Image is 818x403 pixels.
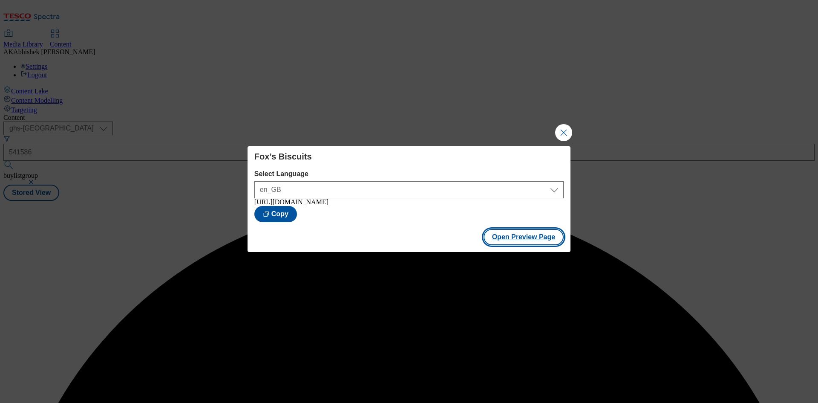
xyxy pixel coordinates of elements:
[254,206,297,222] button: Copy
[254,198,564,206] div: [URL][DOMAIN_NAME]
[484,229,564,245] button: Open Preview Page
[248,146,570,252] div: Modal
[254,170,564,178] label: Select Language
[555,124,572,141] button: Close Modal
[254,151,564,162] h4: Fox’s Biscuits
